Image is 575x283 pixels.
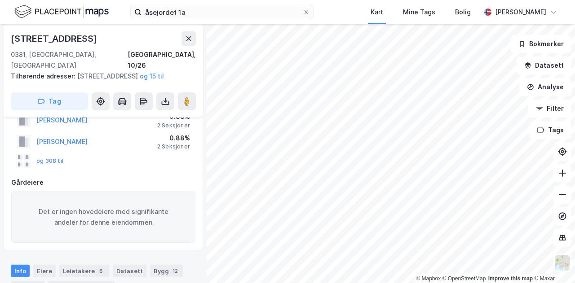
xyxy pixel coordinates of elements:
[150,265,183,277] div: Bygg
[455,7,471,17] div: Bolig
[142,5,303,19] input: Søk på adresse, matrikkel, gårdeiere, leietakere eller personer
[488,275,533,282] a: Improve this map
[11,72,77,80] span: Tilhørende adresser:
[403,7,435,17] div: Mine Tags
[157,133,190,144] div: 0.88%
[157,122,190,129] div: 2 Seksjoner
[11,265,30,277] div: Info
[11,177,195,188] div: Gårdeiere
[14,4,109,20] img: logo.f888ab2527a4732fd821a326f86c7f29.svg
[530,240,575,283] iframe: Chat Widget
[530,121,571,139] button: Tags
[11,92,88,110] button: Tag
[11,49,128,71] div: 0381, [GEOGRAPHIC_DATA], [GEOGRAPHIC_DATA]
[11,192,195,243] div: Det er ingen hovedeiere med signifikante andeler for denne eiendommen
[33,265,56,277] div: Eiere
[157,143,190,150] div: 2 Seksjoner
[113,265,146,277] div: Datasett
[171,266,180,275] div: 12
[519,78,571,96] button: Analyse
[442,275,486,282] a: OpenStreetMap
[371,7,383,17] div: Kart
[517,57,571,74] button: Datasett
[97,266,106,275] div: 6
[11,71,189,82] div: [STREET_ADDRESS]
[11,31,99,46] div: [STREET_ADDRESS]
[495,7,546,17] div: [PERSON_NAME]
[416,275,441,282] a: Mapbox
[511,35,571,53] button: Bokmerker
[59,265,109,277] div: Leietakere
[528,100,571,118] button: Filter
[128,49,196,71] div: [GEOGRAPHIC_DATA], 10/26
